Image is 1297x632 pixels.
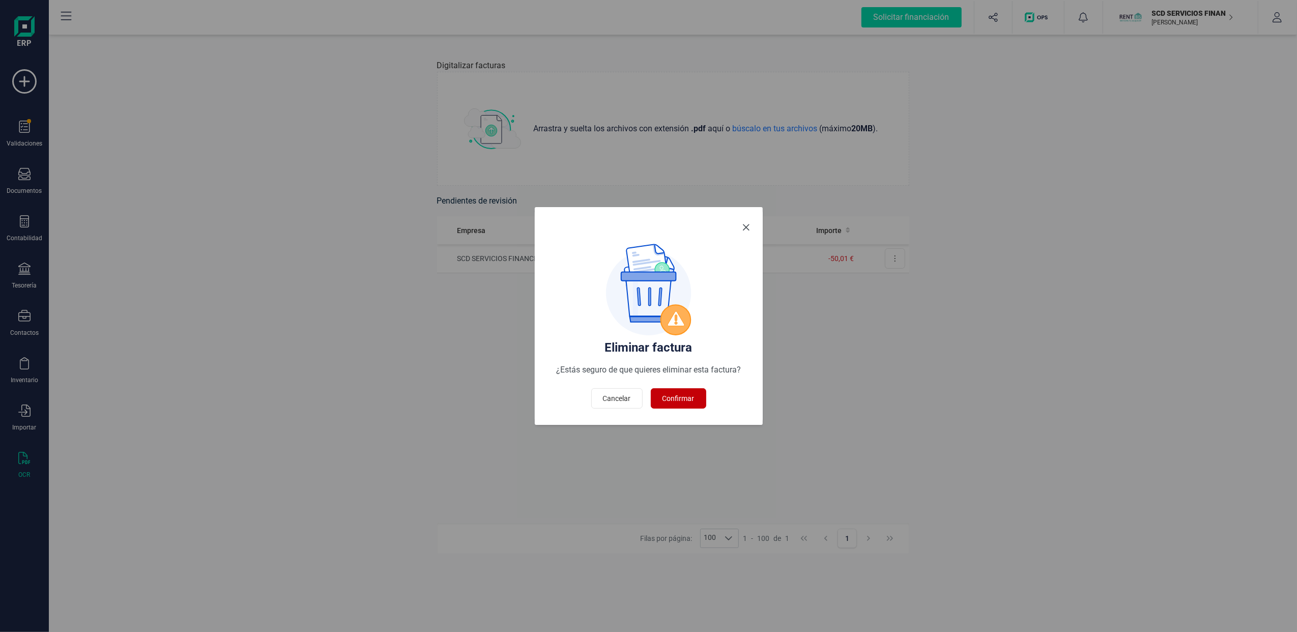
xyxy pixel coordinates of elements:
[603,393,631,404] span: Cancelar
[662,393,695,404] span: Confirmar
[591,388,643,409] button: Cancelar
[651,388,706,409] button: Confirmar
[547,339,751,356] h4: Eliminar factura
[606,244,691,335] img: eliminar_remesa
[547,364,751,376] p: ¿Estás seguro de que quieres eliminar esta factura?
[738,219,755,236] button: Close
